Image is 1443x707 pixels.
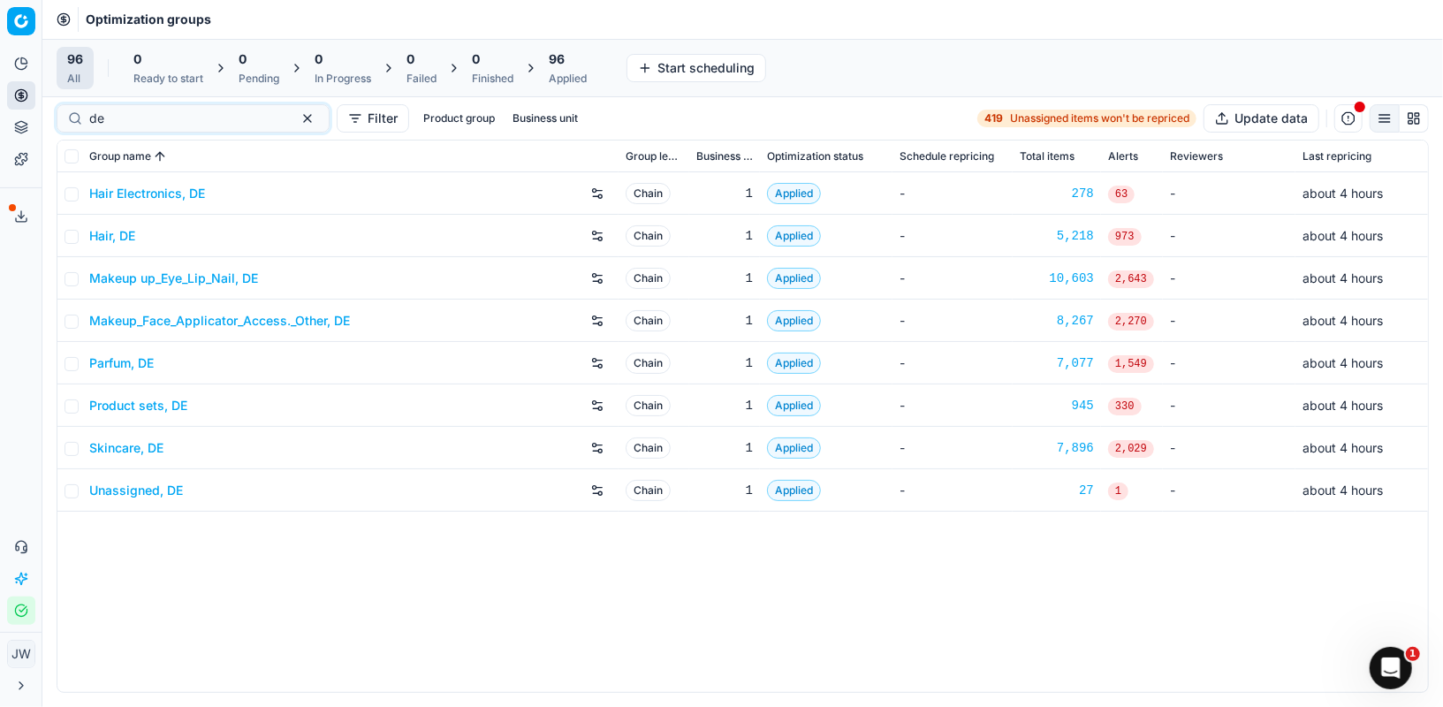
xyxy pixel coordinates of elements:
[1020,270,1094,287] a: 10,603
[1302,398,1383,413] span: about 4 hours
[1020,354,1094,372] a: 7,077
[89,110,283,127] input: Search
[892,469,1013,512] td: -
[626,480,671,501] span: Chain
[1020,397,1094,414] div: 945
[696,439,753,457] div: 1
[89,397,187,414] a: Product sets, DE
[89,185,205,202] a: Hair Electronics, DE
[1370,647,1412,689] iframe: Intercom live chat
[315,72,371,86] div: In Progress
[1020,439,1094,457] a: 7,896
[626,268,671,289] span: Chain
[892,384,1013,427] td: -
[8,641,34,667] span: JW
[977,110,1196,127] a: 419Unassigned items won't be repriced
[767,353,821,374] span: Applied
[1108,355,1154,373] span: 1,549
[1302,440,1383,455] span: about 4 hours
[767,395,821,416] span: Applied
[549,50,565,68] span: 96
[89,439,163,457] a: Skincare, DE
[67,72,83,86] div: All
[315,50,323,68] span: 0
[892,342,1013,384] td: -
[900,149,994,163] span: Schedule repricing
[1108,398,1142,415] span: 330
[86,11,211,28] nav: breadcrumb
[1020,149,1075,163] span: Total items
[626,395,671,416] span: Chain
[1302,270,1383,285] span: about 4 hours
[239,50,247,68] span: 0
[984,111,1003,125] strong: 419
[1302,355,1383,370] span: about 4 hours
[767,183,821,204] span: Applied
[696,312,753,330] div: 1
[89,149,151,163] span: Group name
[1020,185,1094,202] a: 278
[472,50,480,68] span: 0
[7,640,35,668] button: JW
[696,149,753,163] span: Business unit
[626,225,671,247] span: Chain
[1010,111,1189,125] span: Unassigned items won't be repriced
[1163,427,1295,469] td: -
[626,353,671,374] span: Chain
[767,268,821,289] span: Applied
[337,104,409,133] button: Filter
[1302,186,1383,201] span: about 4 hours
[626,310,671,331] span: Chain
[406,72,437,86] div: Failed
[67,50,83,68] span: 96
[892,257,1013,300] td: -
[1163,257,1295,300] td: -
[767,480,821,501] span: Applied
[1020,482,1094,499] a: 27
[472,72,513,86] div: Finished
[89,482,183,499] a: Unassigned, DE
[406,50,414,68] span: 0
[1163,300,1295,342] td: -
[767,437,821,459] span: Applied
[696,227,753,245] div: 1
[1108,313,1154,331] span: 2,270
[696,354,753,372] div: 1
[86,11,211,28] span: Optimization groups
[892,172,1013,215] td: -
[892,215,1013,257] td: -
[696,482,753,499] div: 1
[767,225,821,247] span: Applied
[626,149,682,163] span: Group level
[1302,149,1371,163] span: Last repricing
[1406,647,1420,661] span: 1
[133,72,203,86] div: Ready to start
[1108,440,1154,458] span: 2,029
[1163,215,1295,257] td: -
[1302,483,1383,498] span: about 4 hours
[1163,384,1295,427] td: -
[89,312,350,330] a: Makeup_Face_Applicator_Access._Other, DE
[1020,227,1094,245] a: 5,218
[696,185,753,202] div: 1
[696,270,753,287] div: 1
[892,300,1013,342] td: -
[133,50,141,68] span: 0
[1108,483,1128,500] span: 1
[89,270,258,287] a: Makeup up_Eye_Lip_Nail, DE
[416,108,502,129] button: Product group
[505,108,585,129] button: Business unit
[1302,313,1383,328] span: about 4 hours
[1170,149,1223,163] span: Reviewers
[239,72,279,86] div: Pending
[1020,312,1094,330] a: 8,267
[1108,228,1142,246] span: 973
[626,183,671,204] span: Chain
[89,227,135,245] a: Hair, DE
